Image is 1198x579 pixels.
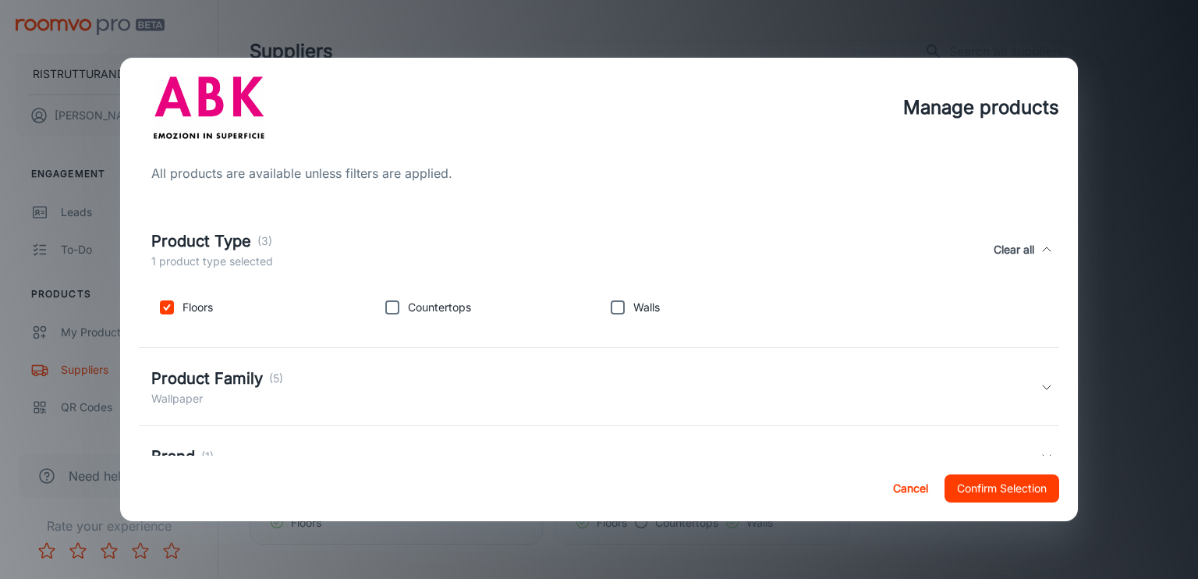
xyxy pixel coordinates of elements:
p: 1 product type selected [151,253,273,270]
h5: Brand [151,445,195,468]
p: (1) [201,448,214,465]
p: Walls [633,299,660,316]
p: (5) [269,370,283,387]
button: Clear all [987,229,1040,270]
h5: Product Family [151,367,263,390]
button: Confirm Selection [945,474,1059,503]
button: Cancel [885,474,935,503]
div: Product Family(5)Wallpaper [139,348,1060,426]
p: Wallpaper [151,390,283,407]
div: Product Type(3)1 product type selectedClear all [139,214,1060,286]
div: Brand(1) [139,426,1060,487]
img: vendor_logo_square_en-us.png [139,76,279,139]
div: All products are available unless filters are applied. [139,164,1060,183]
h5: Product Type [151,229,251,253]
p: Floors [183,299,213,316]
p: (3) [257,233,272,250]
p: Countertops [408,299,471,316]
h4: Manage products [903,94,1059,122]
